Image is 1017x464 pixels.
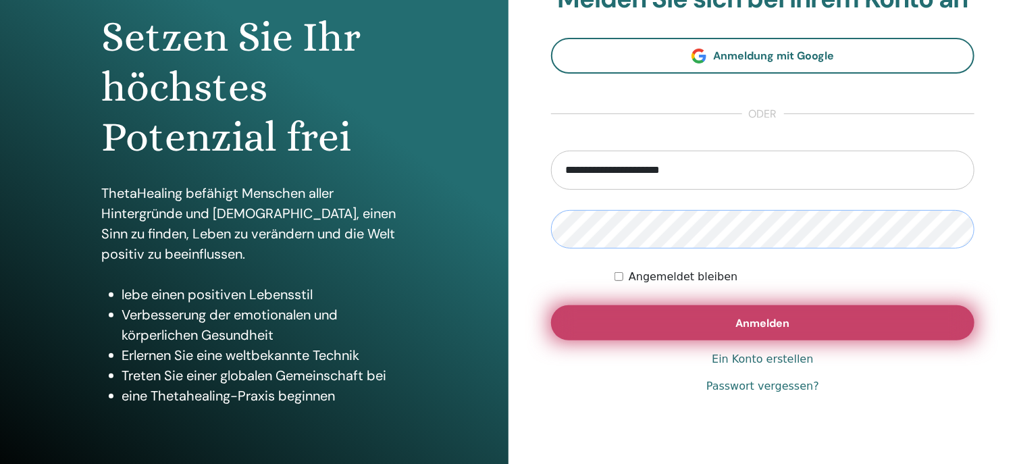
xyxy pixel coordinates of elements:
span: Anmelden [736,316,790,330]
li: Verbesserung der emotionalen und körperlichen Gesundheit [122,305,407,345]
li: eine Thetahealing-Praxis beginnen [122,386,407,406]
span: Anmeldung mit Google [713,49,834,63]
li: Treten Sie einer globalen Gemeinschaft bei [122,365,407,386]
div: Keep me authenticated indefinitely or until I manually logout [615,269,974,285]
li: lebe einen positiven Lebensstil [122,284,407,305]
h1: Setzen Sie Ihr höchstes Potenzial frei [102,12,407,163]
a: Ein Konto erstellen [712,351,813,367]
li: Erlernen Sie eine weltbekannte Technik [122,345,407,365]
span: oder [742,106,784,122]
button: Anmelden [551,305,974,340]
a: Anmeldung mit Google [551,38,974,74]
p: ThetaHealing befähigt Menschen aller Hintergründe und [DEMOGRAPHIC_DATA], einen Sinn zu finden, L... [102,183,407,264]
label: Angemeldet bleiben [629,269,737,285]
a: Passwort vergessen? [706,378,819,394]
